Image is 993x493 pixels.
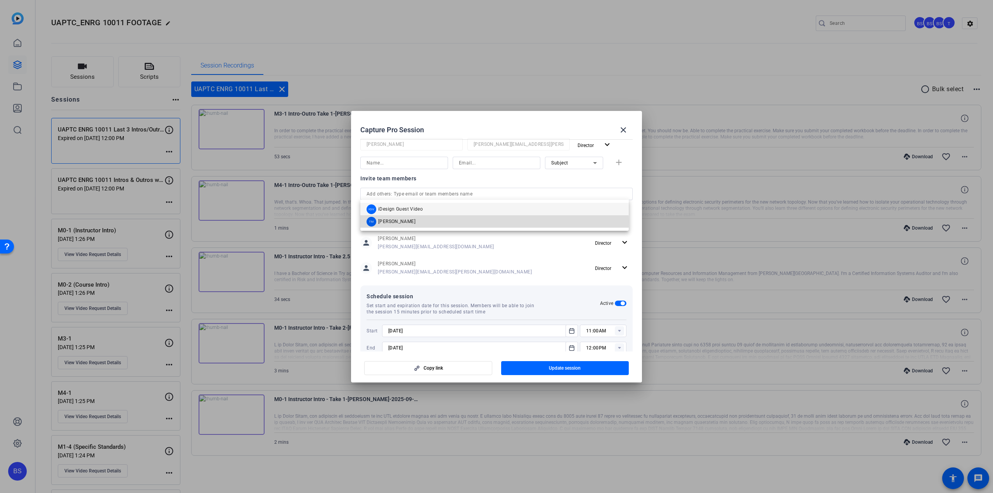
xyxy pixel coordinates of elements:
input: Name... [367,158,442,168]
span: [PERSON_NAME][EMAIL_ADDRESS][DOMAIN_NAME] [378,244,494,250]
span: Set start and expiration date for this session. Members will be able to join the session 15 minut... [367,303,541,315]
h2: Active [600,300,614,306]
span: End [367,345,380,351]
span: Director [595,266,611,271]
span: Director [595,240,611,246]
span: Start [367,328,380,334]
mat-icon: expand_more [602,140,612,150]
span: [PERSON_NAME][EMAIL_ADDRESS][PERSON_NAME][DOMAIN_NAME] [378,269,532,275]
mat-icon: close [619,125,628,135]
span: Director [578,143,594,148]
div: TM [367,217,376,227]
span: [PERSON_NAME] [378,261,532,267]
button: Update session [501,361,629,375]
button: Director [592,236,633,250]
span: [PERSON_NAME] [378,218,415,225]
div: Invite team members [360,174,633,183]
mat-icon: expand_more [620,263,630,273]
span: Subject [551,160,568,166]
input: Email... [459,158,534,168]
button: Copy link [364,361,492,375]
input: Add others: Type email or team members name [367,189,626,199]
input: Choose start date [388,326,564,336]
input: Choose expiration date [388,343,564,353]
span: Copy link [424,365,443,371]
span: Schedule session [367,292,600,301]
button: Director [592,261,633,275]
input: Time [586,343,626,353]
button: Open calendar [566,342,578,354]
mat-icon: person [360,237,372,249]
button: Open calendar [566,325,578,337]
span: Update session [549,365,581,371]
div: Capture Pro Session [360,121,633,139]
mat-icon: expand_more [620,238,630,247]
button: Director [574,138,615,152]
input: Time [586,326,626,336]
span: [PERSON_NAME] [378,235,494,242]
input: Email... [474,140,564,149]
input: Name... [367,140,457,149]
span: iDesign Guest Video [378,206,423,212]
div: IGV [367,204,376,214]
mat-icon: person [360,262,372,274]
